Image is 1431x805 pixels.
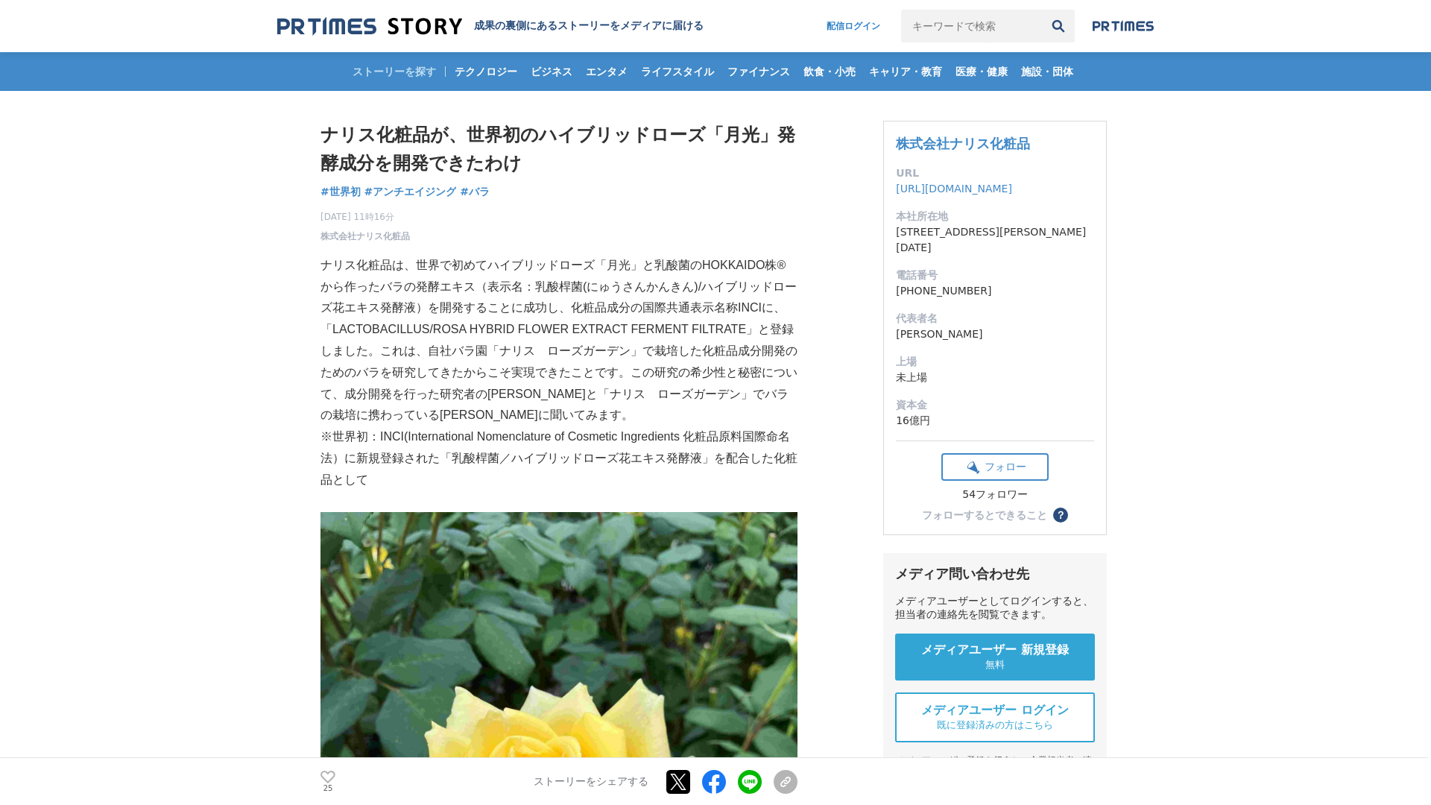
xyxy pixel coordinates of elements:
span: ファイナンス [721,65,796,78]
a: 配信ログイン [812,10,895,42]
p: ナリス化粧品は、世界で初めてハイブリッドローズ「月光」と乳酸菌のHOKKAIDO株®から作ったバラの発酵エキス（表示名：乳酸桿菌(にゅうさんかんきん)/ハイブリッドローズ花エキス発酵液）を開発す... [320,255,797,426]
h2: 成果の裏側にあるストーリーをメディアに届ける [474,19,704,33]
span: [DATE] 11時16分 [320,210,410,224]
a: メディアユーザー 新規登録 無料 [895,634,1095,681]
span: ライフスタイル [635,65,720,78]
span: 医療・健康 [950,65,1014,78]
div: フォローするとできること [922,510,1047,520]
dt: 代表者名 [896,311,1094,326]
dt: 電話番号 [896,268,1094,283]
span: メディアユーザー ログイン [921,703,1069,719]
dd: [STREET_ADDRESS][PERSON_NAME][DATE] [896,224,1094,256]
p: ※世界初：INCI(International Nomenclature of Cosmetic Ingredients 化粧品原料国際命名法）に新規登録された「乳酸桿菌／ハイブリッドローズ花エ... [320,426,797,490]
span: #世界初 [320,185,361,198]
a: #世界初 [320,184,361,200]
span: ？ [1055,510,1066,520]
dd: 16億円 [896,413,1094,429]
span: エンタメ [580,65,634,78]
a: [URL][DOMAIN_NAME] [896,183,1012,195]
a: キャリア・教育 [863,52,948,91]
span: #アンチエイジング [364,185,457,198]
dt: 本社所在地 [896,209,1094,224]
a: 施設・団体 [1015,52,1079,91]
img: prtimes [1093,20,1154,32]
div: 54フォロワー [941,488,1049,502]
div: メディアユーザーとしてログインすると、担当者の連絡先を閲覧できます。 [895,595,1095,622]
a: ビジネス [525,52,578,91]
a: エンタメ [580,52,634,91]
dd: [PHONE_NUMBER] [896,283,1094,299]
span: 飲食・小売 [797,65,862,78]
h1: ナリス化粧品が、世界初のハイブリッドローズ「月光」発酵成分を開発できたわけ [320,121,797,178]
button: ？ [1053,508,1068,523]
a: ライフスタイル [635,52,720,91]
span: 既に登録済みの方はこちら [937,719,1053,732]
a: メディアユーザー ログイン 既に登録済みの方はこちら [895,692,1095,742]
a: 株式会社ナリス化粧品 [320,230,410,243]
button: 検索 [1042,10,1075,42]
dd: 未上場 [896,370,1094,385]
a: 医療・健康 [950,52,1014,91]
span: メディアユーザー 新規登録 [921,643,1069,658]
a: #バラ [460,184,490,200]
dt: 上場 [896,354,1094,370]
span: キャリア・教育 [863,65,948,78]
a: 株式会社ナリス化粧品 [896,136,1030,151]
p: 25 [320,785,335,792]
span: 無料 [985,658,1005,672]
div: メディア問い合わせ先 [895,565,1095,583]
span: 施設・団体 [1015,65,1079,78]
a: 飲食・小売 [797,52,862,91]
dt: 資本金 [896,397,1094,413]
input: キーワードで検索 [901,10,1042,42]
button: フォロー [941,453,1049,481]
span: テクノロジー [449,65,523,78]
a: ファイナンス [721,52,796,91]
a: テクノロジー [449,52,523,91]
img: 成果の裏側にあるストーリーをメディアに届ける [277,16,462,37]
span: ビジネス [525,65,578,78]
p: ストーリーをシェアする [534,775,648,789]
a: #アンチエイジング [364,184,457,200]
span: #バラ [460,185,490,198]
dd: [PERSON_NAME] [896,326,1094,342]
dt: URL [896,165,1094,181]
a: 成果の裏側にあるストーリーをメディアに届ける 成果の裏側にあるストーリーをメディアに届ける [277,16,704,37]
